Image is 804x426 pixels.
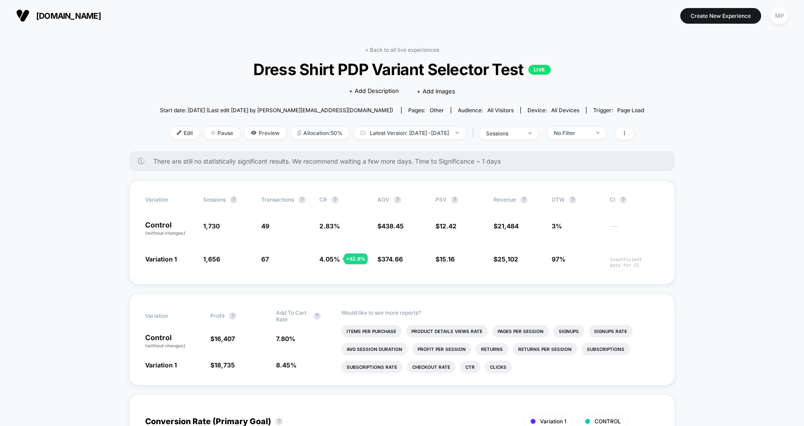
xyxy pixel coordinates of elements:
img: end [456,132,459,134]
li: Avg Session Duration [341,343,408,355]
li: Clicks [485,361,512,373]
a: < Back to all live experiences [365,46,439,53]
span: $ [494,255,518,263]
span: 2.83 % [319,222,340,230]
span: CI [610,196,659,203]
span: Variation 1 [145,255,177,263]
button: ? [276,418,283,425]
li: Items Per Purchase [341,325,402,337]
span: Insufficient data for CI [610,257,659,268]
span: + Add Images [417,88,455,95]
span: (without changes) [145,230,185,236]
div: Audience: [458,107,514,114]
span: CR [319,196,327,203]
li: Product Details Views Rate [406,325,488,337]
span: [DOMAIN_NAME] [36,11,101,21]
li: Subscriptions [582,343,630,355]
button: Create New Experience [680,8,761,24]
span: 438.45 [381,222,404,230]
span: Latest Version: [DATE] - [DATE] [354,127,465,139]
span: Device: [520,107,586,114]
span: 21,484 [498,222,519,230]
span: 3% [552,222,562,230]
li: Checkout Rate [407,361,456,373]
span: 15.16 [440,255,455,263]
span: Sessions [203,196,226,203]
span: $ [210,361,235,369]
span: $ [377,222,404,230]
li: Returns [476,343,508,355]
span: + Add Description [349,87,399,96]
span: 4.05 % [319,255,340,263]
button: MP [768,7,791,25]
img: end [596,132,599,134]
button: ? [451,196,458,203]
span: AOV [377,196,389,203]
button: ? [229,312,236,320]
button: ? [620,196,627,203]
button: ? [520,196,528,203]
span: 1,656 [203,255,220,263]
span: 7.80 % [276,335,295,342]
img: rebalance [297,131,301,135]
span: Allocation: 50% [291,127,349,139]
li: Returns Per Session [513,343,577,355]
span: $ [435,222,456,230]
span: 1,730 [203,222,220,230]
span: $ [494,222,519,230]
span: Page Load [617,107,644,114]
span: Edit [170,127,200,139]
button: ? [569,196,576,203]
button: ? [394,196,401,203]
span: PSV [435,196,447,203]
button: ? [331,196,339,203]
span: $ [210,335,235,342]
span: 16,407 [214,335,235,342]
li: Pages Per Session [492,325,549,337]
span: Variation [145,309,194,323]
li: Profit Per Session [412,343,471,355]
p: Control [145,334,201,349]
li: Subscriptions Rate [341,361,402,373]
span: OTW [552,196,601,203]
div: + 42.8 % [344,253,368,264]
span: Preview [244,127,286,139]
span: There are still no statistically significant results. We recommend waiting a few more days . Time... [153,157,657,165]
img: calendar [360,131,365,135]
span: Variation 1 [145,361,177,369]
span: 67 [261,255,269,263]
span: Revenue [494,196,516,203]
p: Control [145,221,194,236]
span: 12.42 [440,222,456,230]
span: 8.45 % [276,361,297,369]
span: Add To Cart Rate [276,309,309,323]
p: Would like to see more reports? [341,309,659,316]
span: $ [435,255,455,263]
span: $ [377,255,403,263]
span: Pause [204,127,240,139]
span: Start date: [DATE] (Last edit [DATE] by [PERSON_NAME][EMAIL_ADDRESS][DOMAIN_NAME]) [160,107,393,114]
span: Transactions [261,196,294,203]
div: Pages: [408,107,444,114]
span: 18,735 [214,361,235,369]
span: Variation [145,196,194,203]
li: Ctr [460,361,480,373]
span: 97% [552,255,565,263]
button: ? [314,312,321,320]
span: 374.66 [381,255,403,263]
span: 49 [261,222,269,230]
img: Visually logo [16,9,29,22]
span: Profit [210,312,225,319]
img: end [528,132,532,134]
span: --- [610,224,659,236]
li: Signups [553,325,584,337]
span: other [430,107,444,114]
div: MP [770,7,788,25]
span: All Visitors [487,107,514,114]
button: ? [230,196,237,203]
span: 25,102 [498,255,518,263]
span: all devices [551,107,579,114]
button: [DOMAIN_NAME] [13,8,104,23]
li: Signups Rate [589,325,632,337]
img: edit [177,131,181,135]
